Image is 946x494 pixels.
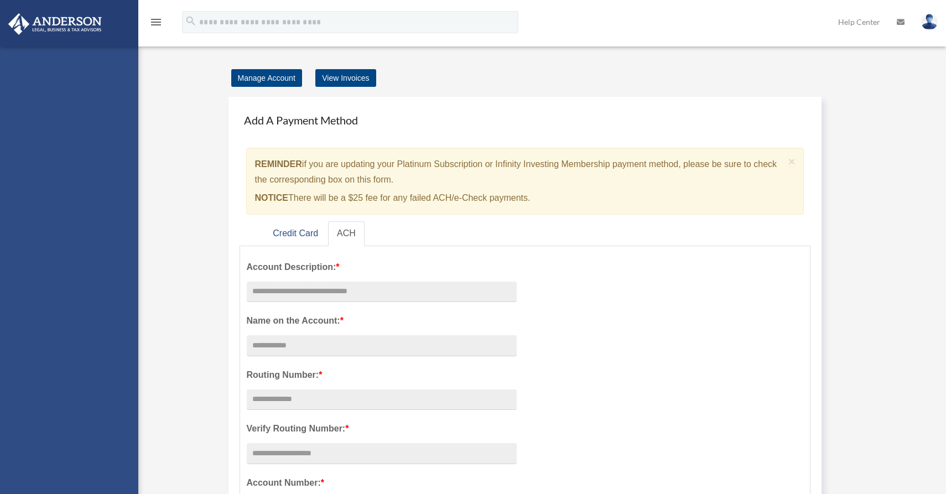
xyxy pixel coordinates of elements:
a: ACH [328,221,365,246]
div: if you are updating your Platinum Subscription or Infinity Investing Membership payment method, p... [246,148,804,215]
a: menu [149,19,163,29]
label: Verify Routing Number: [247,421,517,436]
h4: Add A Payment Method [240,108,811,132]
strong: REMINDER [255,159,302,169]
a: Credit Card [264,221,327,246]
i: menu [149,15,163,29]
button: Close [788,155,796,167]
label: Routing Number: [247,367,517,383]
a: Manage Account [231,69,302,87]
a: View Invoices [315,69,376,87]
label: Name on the Account: [247,313,517,329]
img: User Pic [921,14,938,30]
label: Account Number: [247,475,517,491]
span: × [788,155,796,168]
img: Anderson Advisors Platinum Portal [5,13,105,35]
p: There will be a $25 fee for any failed ACH/e-Check payments. [255,190,784,206]
strong: NOTICE [255,193,288,202]
i: search [185,15,197,27]
label: Account Description: [247,259,517,275]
